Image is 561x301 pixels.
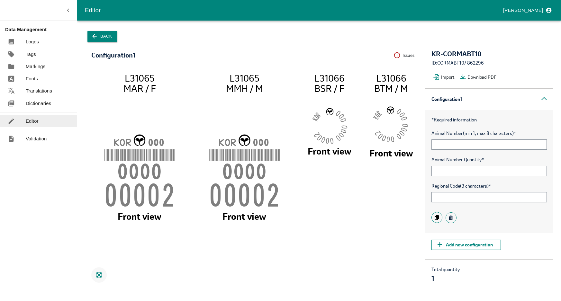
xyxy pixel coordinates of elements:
[125,72,155,84] tspan: L31065
[501,5,553,16] button: profile
[210,183,268,207] tspan: 0000
[149,139,159,146] tspan: 00
[503,7,543,14] p: [PERSON_NAME]
[314,72,345,84] tspan: L31066
[231,139,236,146] tspan: R
[26,100,51,107] p: Dictionaries
[118,163,152,180] tspan: 000
[91,52,135,59] div: Configuration 1
[118,210,161,222] tspan: Front view
[26,87,52,94] p: Translations
[223,163,257,180] tspan: 000
[159,139,164,146] tspan: 0
[26,38,39,45] p: Logos
[105,183,163,207] tspan: 0000
[267,183,278,207] tspan: 2
[87,31,117,42] button: Back
[431,182,547,190] span: Regional Code (3 characters)
[425,89,553,110] div: Configuration 1
[230,72,259,84] tspan: L31065
[253,139,264,146] tspan: 00
[376,110,382,116] tspan: R
[126,139,131,146] tspan: R
[26,135,47,142] p: Validation
[431,156,547,163] span: Animal Number Quantity
[374,130,381,136] tspan: 2
[394,50,418,60] button: Issues
[85,5,501,15] div: Editor
[26,75,38,82] p: Fonts
[264,139,269,146] tspan: 0
[315,112,321,118] tspan: R
[123,82,156,94] tspan: MAR / F
[431,50,547,58] div: KR-CORMABT10
[257,163,266,180] tspan: 0
[431,275,460,282] div: 1
[431,72,458,82] button: Import
[26,63,45,70] p: Markings
[5,26,77,33] p: Data Management
[219,139,231,146] tspan: KO
[431,266,460,283] div: Total quantity
[114,139,126,146] tspan: KO
[152,163,161,180] tspan: 0
[376,72,406,84] tspan: L31066
[314,82,344,94] tspan: BSR / F
[26,51,36,58] p: Tags
[163,183,173,207] tspan: 2
[308,145,351,157] tspan: Front view
[431,240,501,250] button: Add new configuration
[431,59,547,66] div: ID: CORMABT10 / 862296
[431,116,547,123] p: Required information
[226,82,263,94] tspan: MMH / M
[458,72,500,82] button: Download PDF
[369,147,413,159] tspan: Front view
[374,82,408,94] tspan: BTM / M
[313,132,320,137] tspan: 2
[431,130,547,137] span: Animal Number (min 1, max 8 characters)
[222,210,266,222] tspan: Front view
[26,118,39,125] p: Editor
